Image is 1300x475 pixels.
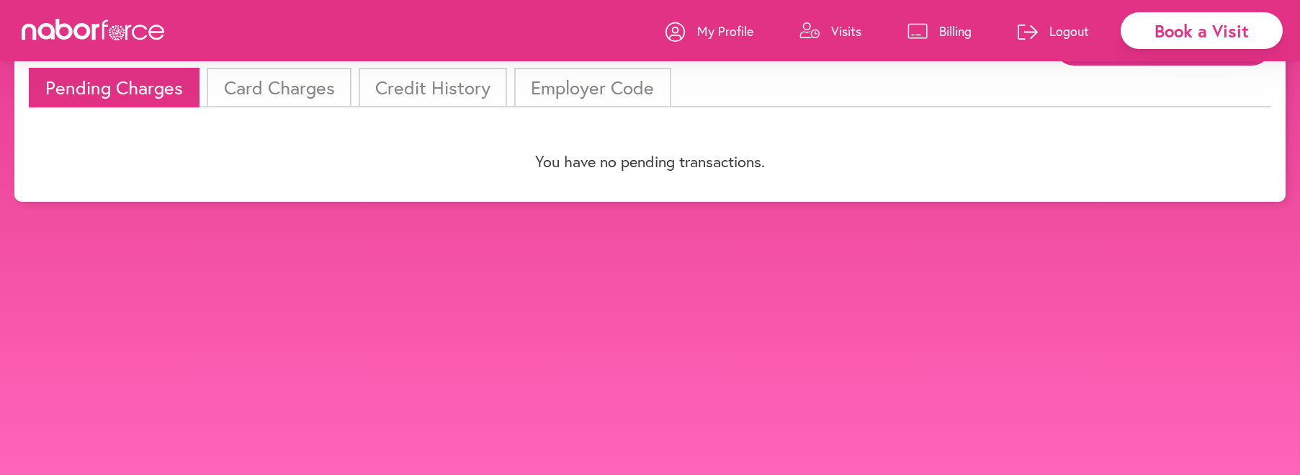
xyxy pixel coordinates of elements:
a: Visits [799,9,861,53]
a: Billing [907,9,972,53]
li: Credit History [359,68,507,107]
p: Logout [1049,22,1089,40]
div: Book a Visit [1121,12,1283,49]
p: Visits [831,22,861,40]
p: Billing [939,22,972,40]
p: My Profile [697,22,753,40]
p: You have no pending transactions. [29,152,1271,171]
a: Logout [1018,9,1089,53]
li: Pending Charges [29,68,200,107]
li: Card Charges [207,68,351,107]
li: Employer Code [514,68,671,107]
a: My Profile [665,9,753,53]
